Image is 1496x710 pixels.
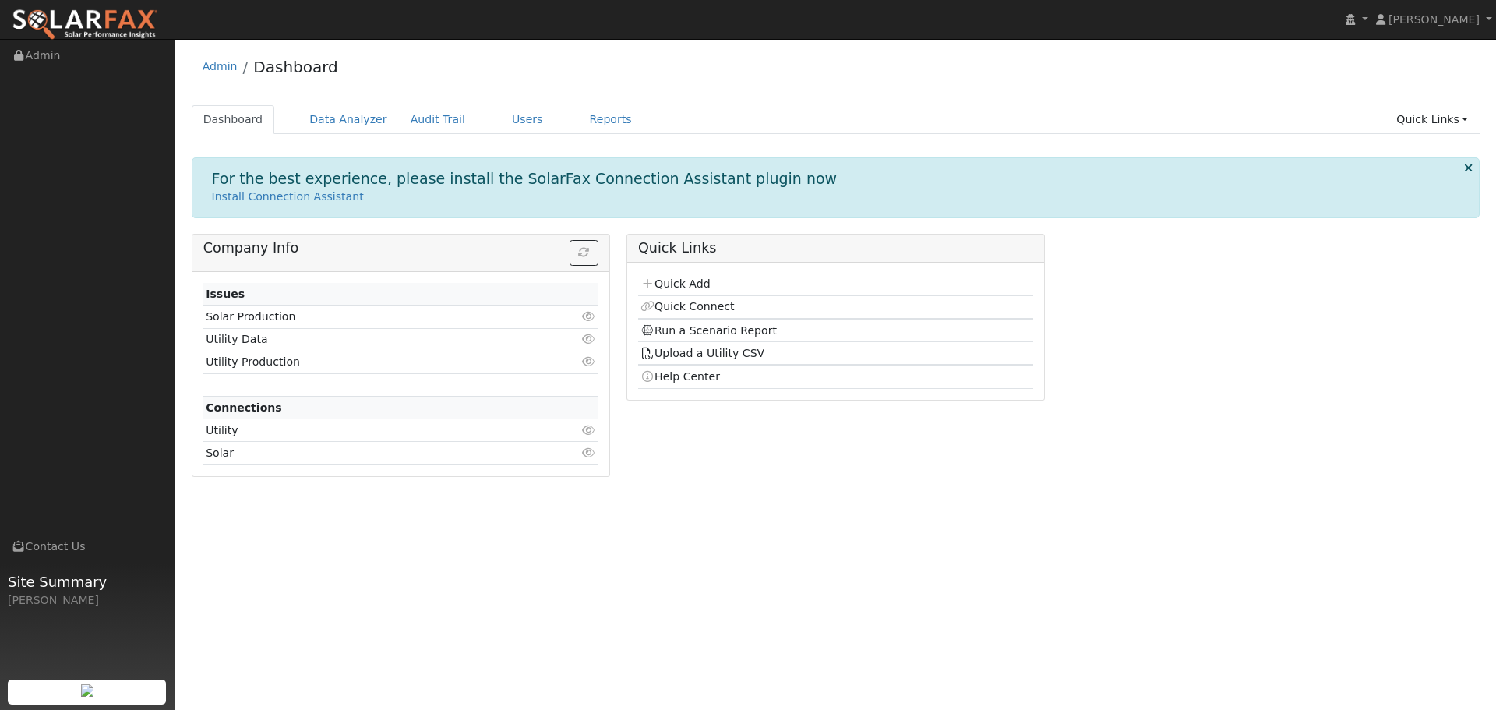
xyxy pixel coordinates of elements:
[203,328,535,351] td: Utility Data
[399,105,477,134] a: Audit Trail
[81,684,93,697] img: retrieve
[206,401,282,414] strong: Connections
[203,442,535,465] td: Solar
[640,370,720,383] a: Help Center
[203,306,535,328] td: Solar Production
[206,288,245,300] strong: Issues
[203,240,598,256] h5: Company Info
[212,170,838,188] h1: For the best experience, please install the SolarFax Connection Assistant plugin now
[582,356,596,367] i: Click to view
[582,447,596,458] i: Click to view
[203,351,535,373] td: Utility Production
[640,300,734,313] a: Quick Connect
[203,419,535,442] td: Utility
[8,592,167,609] div: [PERSON_NAME]
[582,425,596,436] i: Click to view
[638,240,1033,256] h5: Quick Links
[12,9,158,41] img: SolarFax
[640,347,764,359] a: Upload a Utility CSV
[582,311,596,322] i: Click to view
[640,324,777,337] a: Run a Scenario Report
[1385,105,1480,134] a: Quick Links
[582,334,596,344] i: Click to view
[192,105,275,134] a: Dashboard
[500,105,555,134] a: Users
[203,60,238,72] a: Admin
[640,277,710,290] a: Quick Add
[253,58,338,76] a: Dashboard
[1388,13,1480,26] span: [PERSON_NAME]
[212,190,364,203] a: Install Connection Assistant
[578,105,644,134] a: Reports
[8,571,167,592] span: Site Summary
[298,105,399,134] a: Data Analyzer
